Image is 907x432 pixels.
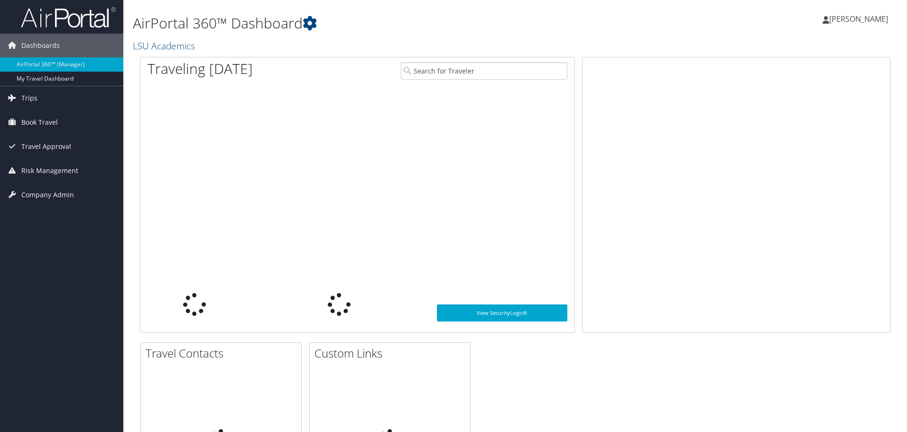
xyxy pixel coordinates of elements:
h2: Custom Links [315,345,470,361]
span: Travel Approval [21,135,71,158]
a: [PERSON_NAME] [823,5,898,33]
input: Search for Traveler [401,62,567,80]
h2: Travel Contacts [146,345,301,361]
span: Book Travel [21,110,58,134]
img: airportal-logo.png [21,6,116,28]
h1: AirPortal 360™ Dashboard [133,13,643,33]
h1: Traveling [DATE] [148,59,253,79]
a: LSU Academics [133,39,197,52]
span: [PERSON_NAME] [829,14,888,24]
span: Company Admin [21,183,74,207]
span: Risk Management [21,159,78,183]
span: Trips [21,86,37,110]
span: Dashboards [21,34,60,57]
a: View SecurityLogic® [437,304,567,322]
